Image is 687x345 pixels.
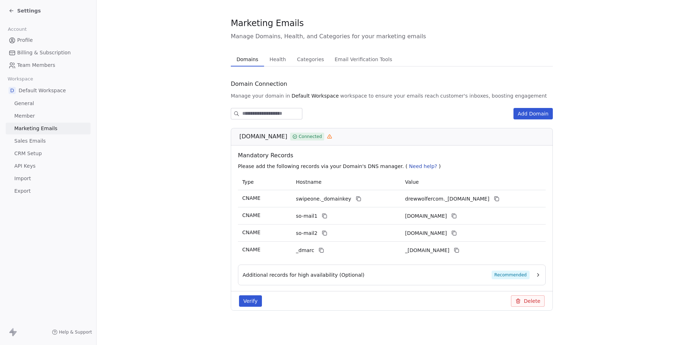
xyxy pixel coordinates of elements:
[238,163,549,170] p: Please add the following records via your Domain's DNS manager. ( )
[332,54,395,64] span: Email Verification Tools
[296,212,317,220] span: so-mail1
[6,135,91,147] a: Sales Emails
[231,92,290,99] span: Manage your domain in
[242,178,287,186] p: Type
[234,54,261,64] span: Domains
[242,212,260,218] span: CNAME
[296,230,317,237] span: so-mail2
[405,212,447,220] span: drewwolfercom1.swipeone.email
[243,271,541,279] button: Additional records for high availability (Optional)Recommended
[294,54,327,64] span: Categories
[14,137,46,145] span: Sales Emails
[231,80,287,88] span: Domain Connection
[243,271,365,279] span: Additional records for high availability (Optional)
[6,185,91,197] a: Export
[14,162,35,170] span: API Keys
[440,92,547,99] span: customer's inboxes, boosting engagement
[52,329,92,335] a: Help & Support
[492,271,530,279] span: Recommended
[6,160,91,172] a: API Keys
[14,175,31,182] span: Import
[17,36,33,44] span: Profile
[242,247,260,252] span: CNAME
[6,59,91,71] a: Team Members
[409,163,437,169] span: Need help?
[17,7,41,14] span: Settings
[14,150,42,157] span: CRM Setup
[231,32,553,41] span: Manage Domains, Health, and Categories for your marketing emails
[296,179,322,185] span: Hostname
[242,230,260,235] span: CNAME
[296,247,314,254] span: _dmarc
[6,123,91,134] a: Marketing Emails
[19,87,66,94] span: Default Workspace
[14,125,57,132] span: Marketing Emails
[231,18,304,29] span: Marketing Emails
[59,329,92,335] span: Help & Support
[9,7,41,14] a: Settings
[6,98,91,109] a: General
[340,92,439,99] span: workspace to ensure your emails reach
[6,148,91,159] a: CRM Setup
[5,24,30,35] span: Account
[299,133,322,140] span: Connected
[513,108,553,119] button: Add Domain
[239,295,262,307] button: Verify
[6,47,91,59] a: Billing & Subscription
[405,195,489,203] span: drewwolfercom._domainkey.swipeone.email
[292,92,339,99] span: Default Workspace
[5,74,36,84] span: Workspace
[6,34,91,46] a: Profile
[14,100,34,107] span: General
[6,110,91,122] a: Member
[17,49,71,56] span: Billing & Subscription
[405,247,449,254] span: _dmarc.swipeone.email
[14,187,31,195] span: Export
[405,230,447,237] span: drewwolfercom2.swipeone.email
[242,195,260,201] span: CNAME
[9,87,16,94] span: D
[238,151,549,160] span: Mandatory Records
[405,179,419,185] span: Value
[267,54,289,64] span: Health
[296,195,351,203] span: swipeone._domainkey
[6,173,91,184] a: Import
[511,295,545,307] button: Delete
[17,61,55,69] span: Team Members
[14,112,35,120] span: Member
[239,132,287,141] span: [DOMAIN_NAME]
